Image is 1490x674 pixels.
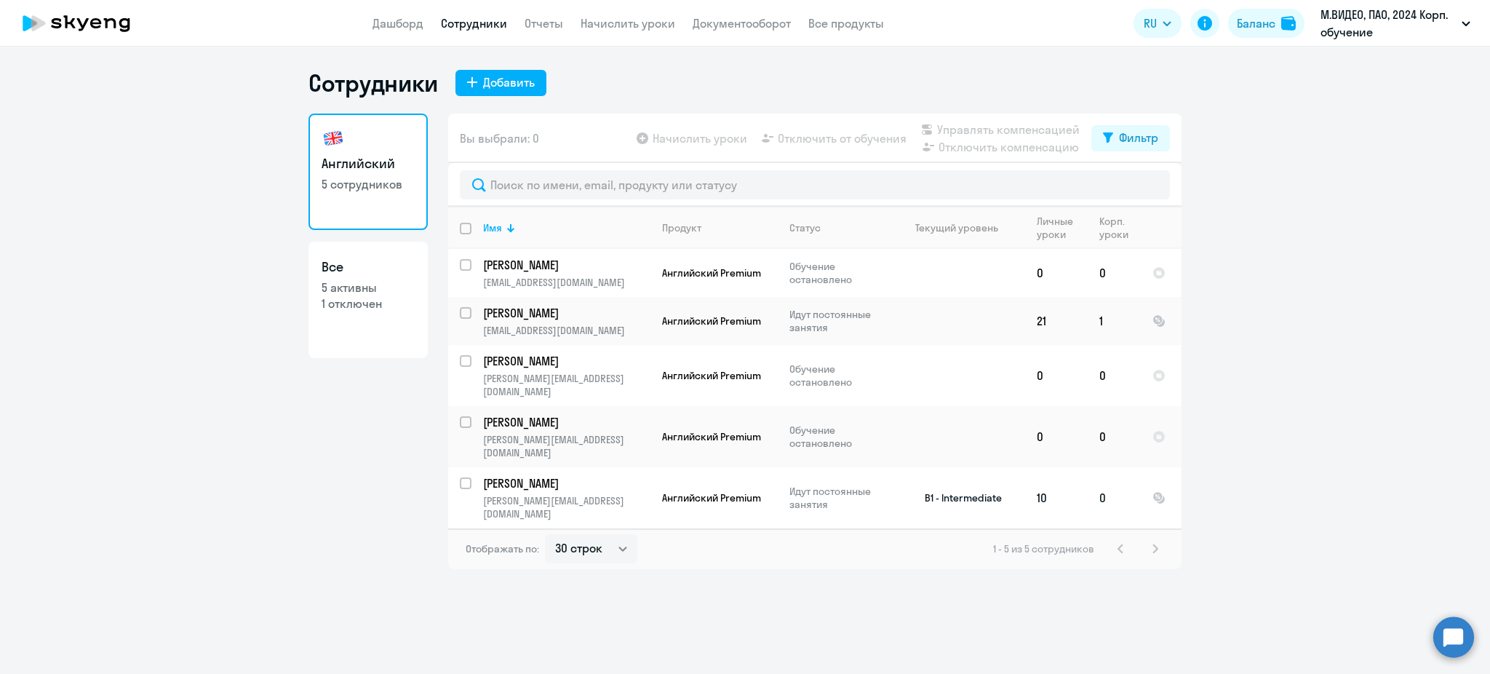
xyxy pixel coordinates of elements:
[1099,215,1128,241] div: Корп. уроки
[789,221,821,234] div: Статус
[1037,215,1074,241] div: Личные уроки
[483,353,648,369] p: [PERSON_NAME]
[662,221,777,234] div: Продукт
[1144,15,1157,32] span: RU
[662,266,761,279] span: Английский Premium
[662,369,761,382] span: Английский Premium
[1281,16,1296,31] img: balance
[483,305,650,321] a: [PERSON_NAME]
[308,242,428,358] a: Все5 активны1 отключен
[483,475,650,491] a: [PERSON_NAME]
[483,257,650,273] a: [PERSON_NAME]
[483,353,650,369] a: [PERSON_NAME]
[1037,215,1087,241] div: Личные уроки
[1088,297,1141,345] td: 1
[1025,297,1088,345] td: 21
[322,296,415,312] p: 1 отключен
[460,130,539,147] span: Вы выбрали: 0
[1088,467,1141,528] td: 0
[1099,215,1140,241] div: Корп. уроки
[483,74,535,91] div: Добавить
[662,491,761,504] span: Английский Premium
[466,542,539,555] span: Отображать по:
[1025,345,1088,406] td: 0
[789,485,889,511] p: Идут постоянные занятия
[525,16,563,31] a: Отчеты
[1088,249,1141,297] td: 0
[372,16,423,31] a: Дашборд
[915,221,998,234] div: Текущий уровень
[308,114,428,230] a: Английский5 сотрудников
[322,279,415,296] p: 5 активны
[1320,6,1456,41] p: М.ВИДЕО, ПАО, 2024 Корп. обучение
[1025,406,1088,467] td: 0
[1228,9,1304,38] button: Балансbalance
[483,221,502,234] div: Имя
[789,362,889,389] p: Обучение остановлено
[322,176,415,192] p: 5 сотрудников
[483,324,650,337] p: [EMAIL_ADDRESS][DOMAIN_NAME]
[322,258,415,277] h3: Все
[483,305,648,321] p: [PERSON_NAME]
[693,16,791,31] a: Документооборот
[483,494,650,520] p: [PERSON_NAME][EMAIL_ADDRESS][DOMAIN_NAME]
[662,430,761,443] span: Английский Premium
[789,424,889,450] p: Обучение остановлено
[1088,345,1141,406] td: 0
[581,16,675,31] a: Начислить уроки
[483,414,650,430] a: [PERSON_NAME]
[483,276,650,289] p: [EMAIL_ADDRESS][DOMAIN_NAME]
[322,127,345,150] img: english
[455,70,546,96] button: Добавить
[1119,129,1158,146] div: Фильтр
[483,257,648,273] p: [PERSON_NAME]
[993,542,1094,555] span: 1 - 5 из 5 сотрудников
[460,170,1170,199] input: Поиск по имени, email, продукту или статусу
[890,467,1025,528] td: B1 - Intermediate
[1091,125,1170,151] button: Фильтр
[483,221,650,234] div: Имя
[308,68,438,98] h1: Сотрудники
[789,260,889,286] p: Обучение остановлено
[1025,249,1088,297] td: 0
[483,372,650,398] p: [PERSON_NAME][EMAIL_ADDRESS][DOMAIN_NAME]
[1134,9,1182,38] button: RU
[901,221,1024,234] div: Текущий уровень
[789,308,889,334] p: Идут постоянные занятия
[1313,6,1478,41] button: М.ВИДЕО, ПАО, 2024 Корп. обучение
[808,16,884,31] a: Все продукты
[1088,406,1141,467] td: 0
[662,221,701,234] div: Продукт
[1025,467,1088,528] td: 10
[322,154,415,173] h3: Английский
[1237,15,1275,32] div: Баланс
[662,314,761,328] span: Английский Premium
[483,414,648,430] p: [PERSON_NAME]
[789,221,889,234] div: Статус
[483,475,648,491] p: [PERSON_NAME]
[441,16,507,31] a: Сотрудники
[483,433,650,459] p: [PERSON_NAME][EMAIL_ADDRESS][DOMAIN_NAME]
